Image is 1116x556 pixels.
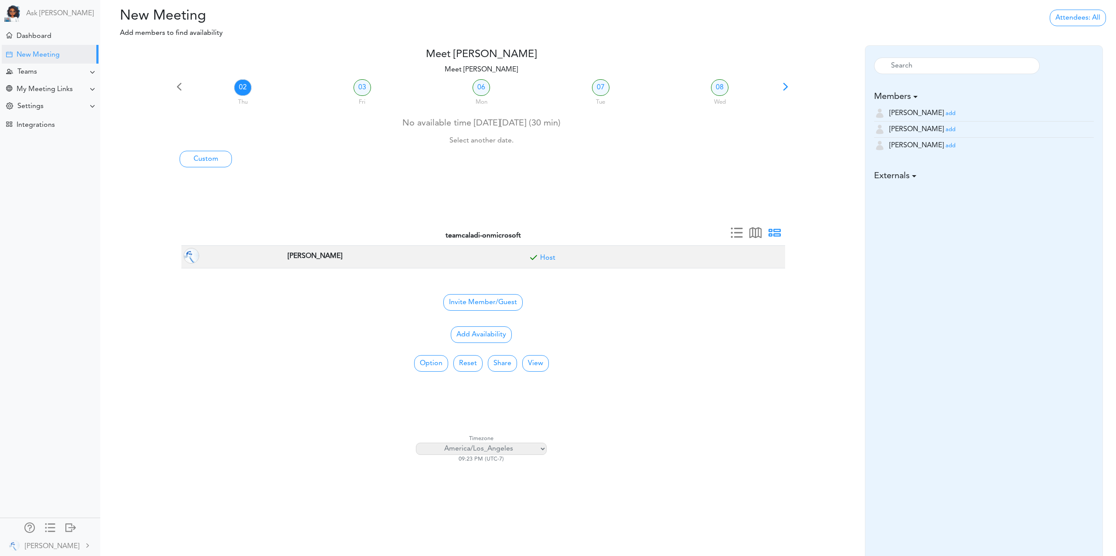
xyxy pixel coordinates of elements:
[542,95,660,107] div: Tue
[24,522,35,531] div: Manage Members and Externals
[184,95,302,107] div: Thu
[402,119,561,145] span: No available time [DATE][DATE] (30 min)
[45,522,55,535] a: Change side menu
[6,102,13,111] div: Change Settings
[443,294,523,311] span: Invite Member/Guest to join your Group Free Time Calendar
[6,32,12,38] div: Home
[889,110,944,117] span: [PERSON_NAME]
[4,4,22,22] img: Powered by TEAMCAL AI
[449,137,514,144] small: Select another date.
[180,151,232,167] a: Custom
[26,10,94,18] a: Ask [PERSON_NAME]
[522,355,549,372] button: View
[107,28,432,38] p: Add members to find availability
[661,95,779,107] div: Wed
[1,536,99,555] a: [PERSON_NAME]
[6,121,12,127] div: TEAMCAL AI Workflow Apps
[527,253,540,266] span: Included for meeting
[874,140,885,151] img: user-off.png
[6,51,12,58] div: Creating Meeting
[25,541,79,552] div: [PERSON_NAME]
[779,84,792,96] span: Next 7 days
[946,127,956,132] small: add
[874,105,1094,122] li: Employee (bhavi@teamcaladi.onmicrosoft.com)
[423,95,541,107] div: Mon
[446,232,521,239] strong: teamcaladi-onmicrosoft
[874,108,885,119] img: user-off.png
[173,48,790,61] h4: Meet [PERSON_NAME]
[874,124,885,135] img: user-off.png
[414,355,448,372] button: Option
[874,138,1094,153] li: Employee (vidya@teamcaladi.onmicrosoft.com)
[946,142,956,149] a: add
[17,32,51,41] div: Dashboard
[173,84,185,96] span: Previous 7 days
[592,79,609,96] a: 07
[234,79,252,96] a: 02
[9,540,20,551] img: 9k=
[288,253,342,260] strong: [PERSON_NAME]
[889,142,944,149] span: [PERSON_NAME]
[946,126,956,133] a: add
[874,92,1094,102] h5: Members
[874,58,1040,74] input: Search
[540,254,555,261] a: Included for meeting
[889,126,944,133] span: [PERSON_NAME]
[459,456,504,462] span: 09:23 PM (UTC-7)
[6,85,12,94] div: Share Meeting Link
[17,121,55,129] div: Integrations
[946,111,956,116] small: add
[874,122,1094,138] li: Employee (mia@teamcaladi.onmicrosoft.com)
[946,110,956,117] a: add
[453,355,483,372] button: Reset
[45,522,55,531] div: Show only icons
[488,355,517,372] a: Share
[874,171,1094,181] h5: Externals
[107,8,432,24] h2: New Meeting
[65,522,76,531] div: Log out
[711,79,728,96] a: 08
[17,85,73,94] div: My Meeting Links
[184,248,199,264] img: Dave Harding(raj@teamcaladi.onmicrosoft.com, Employee at Los Angeles, CA, US)
[17,68,37,76] div: Teams
[451,326,512,343] button: Add Availability
[1050,10,1106,26] a: Attendees: All
[946,143,956,149] small: add
[303,95,421,107] div: Fri
[286,249,344,262] span: Employee at Los Angeles, CA, US
[473,79,490,96] a: 06
[173,64,790,75] p: Meet [PERSON_NAME]
[469,434,493,443] label: Timezone
[17,51,60,59] div: New Meeting
[354,79,371,96] a: 03
[17,102,44,111] div: Settings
